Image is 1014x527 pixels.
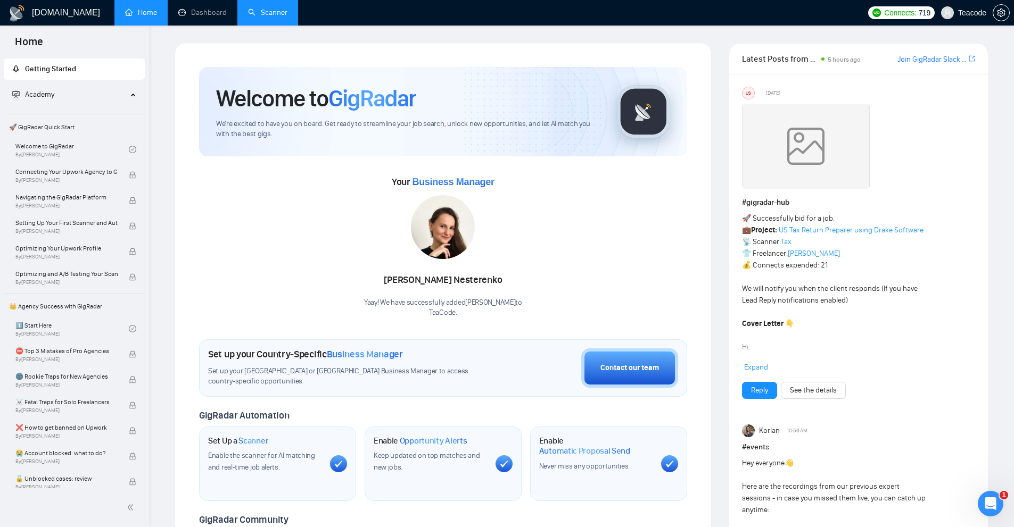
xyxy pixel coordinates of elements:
[208,366,490,387] span: Set up your [GEOGRAPHIC_DATA] or [GEOGRAPHIC_DATA] Business Manager to access country-specific op...
[199,514,288,525] span: GigRadar Community
[374,436,467,446] h1: Enable
[5,116,144,138] span: 🚀 GigRadar Quick Start
[129,427,136,434] span: lock
[600,362,659,374] div: Contact our team
[15,422,118,433] span: ❌ How to get banned on Upwork
[15,269,118,279] span: Optimizing and A/B Testing Your Scanner for Better Results
[412,177,494,187] span: Business Manager
[581,348,678,388] button: Contact our team
[15,279,118,286] span: By [PERSON_NAME]
[897,54,967,65] a: Join GigRadar Slack Community
[5,296,144,317] span: 👑 Agency Success with GigRadar
[969,54,975,63] span: export
[787,426,807,436] span: 10:56 AM
[364,271,522,289] div: [PERSON_NAME] Nesterenko
[178,8,227,17] a: dashboardDashboard
[742,104,870,189] img: weqQh+iSagEgQAAAABJRU5ErkJggg==
[15,433,118,439] span: By [PERSON_NAME]
[15,458,118,465] span: By [PERSON_NAME]
[238,436,268,446] span: Scanner
[743,87,754,99] div: US
[15,484,118,490] span: By [PERSON_NAME]
[742,441,975,453] h1: # events
[129,222,136,230] span: lock
[392,176,494,188] span: Your
[328,84,416,113] span: GigRadar
[127,502,137,513] span: double-left
[744,363,768,372] span: Expand
[15,356,118,363] span: By [PERSON_NAME]
[129,248,136,255] span: lock
[15,397,118,407] span: ☠️ Fatal Traps for Solo Freelancers
[969,54,975,64] a: export
[742,197,975,208] h1: # gigradar-hub
[9,5,26,22] img: logo
[208,436,268,446] h1: Set Up a
[742,424,755,437] img: Korlan
[751,225,777,235] strong: Project:
[129,478,136,486] span: lock
[766,88,780,98] span: [DATE]
[25,90,54,99] span: Academy
[199,409,289,421] span: GigRadar Automation
[1000,491,1008,499] span: 1
[15,166,118,177] span: Connecting Your Upwork Agency to GigRadar
[248,8,287,17] a: searchScanner
[539,436,653,456] h1: Enable
[12,65,20,72] span: rocket
[790,384,837,396] a: See the details
[208,348,403,360] h1: Set up your Country-Specific
[779,225,924,235] a: US Tax Return Preparer using Drake Software
[15,382,118,388] span: By [PERSON_NAME]
[944,9,951,16] span: user
[374,451,480,472] span: Keep updated on top matches and new jobs.
[15,203,118,209] span: By [PERSON_NAME]
[216,119,600,139] span: We're excited to have you on board. Get ready to streamline your job search, unlock new opportuni...
[617,85,670,138] img: gigradar-logo.png
[129,325,136,332] span: check-circle
[364,308,522,318] p: TeaCode .
[129,350,136,358] span: lock
[993,9,1010,17] a: setting
[15,243,118,254] span: Optimizing Your Upwork Profile
[15,254,118,260] span: By [PERSON_NAME]
[781,237,792,246] a: Tax
[327,348,403,360] span: Business Manager
[759,425,780,437] span: Korlan
[208,451,315,472] span: Enable the scanner for AI matching and real-time job alerts.
[129,401,136,409] span: lock
[993,4,1010,21] button: setting
[364,298,522,318] div: Yaay! We have successfully added [PERSON_NAME] to
[12,90,20,98] span: fund-projection-screen
[785,458,794,467] span: 👋
[400,436,467,446] span: Opportunity Alerts
[15,177,118,183] span: By [PERSON_NAME]
[742,319,794,328] strong: Cover Letter 👇
[129,171,136,179] span: lock
[25,64,76,73] span: Getting Started
[15,407,118,414] span: By [PERSON_NAME]
[6,34,52,56] span: Home
[539,446,630,456] span: Automatic Proposal Send
[216,84,416,113] h1: Welcome to
[411,195,475,259] img: 1686860398317-65.jpg
[15,371,118,382] span: 🌚 Rookie Traps for New Agencies
[129,376,136,383] span: lock
[15,218,118,228] span: Setting Up Your First Scanner and Auto-Bidder
[993,9,1009,17] span: setting
[919,7,930,19] span: 719
[12,90,54,99] span: Academy
[129,273,136,281] span: lock
[129,197,136,204] span: lock
[15,228,118,235] span: By [PERSON_NAME]
[15,138,129,161] a: Welcome to GigRadarBy[PERSON_NAME]
[15,473,118,484] span: 🔓 Unblocked cases: review
[15,192,118,203] span: Navigating the GigRadar Platform
[4,58,145,80] li: Getting Started
[15,317,129,340] a: 1️⃣ Start HereBy[PERSON_NAME]
[751,384,768,396] a: Reply
[539,462,630,471] span: Never miss any opportunities.
[15,448,118,458] span: 😭 Account blocked: what to do?
[742,382,777,399] button: Reply
[884,7,916,19] span: Connects:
